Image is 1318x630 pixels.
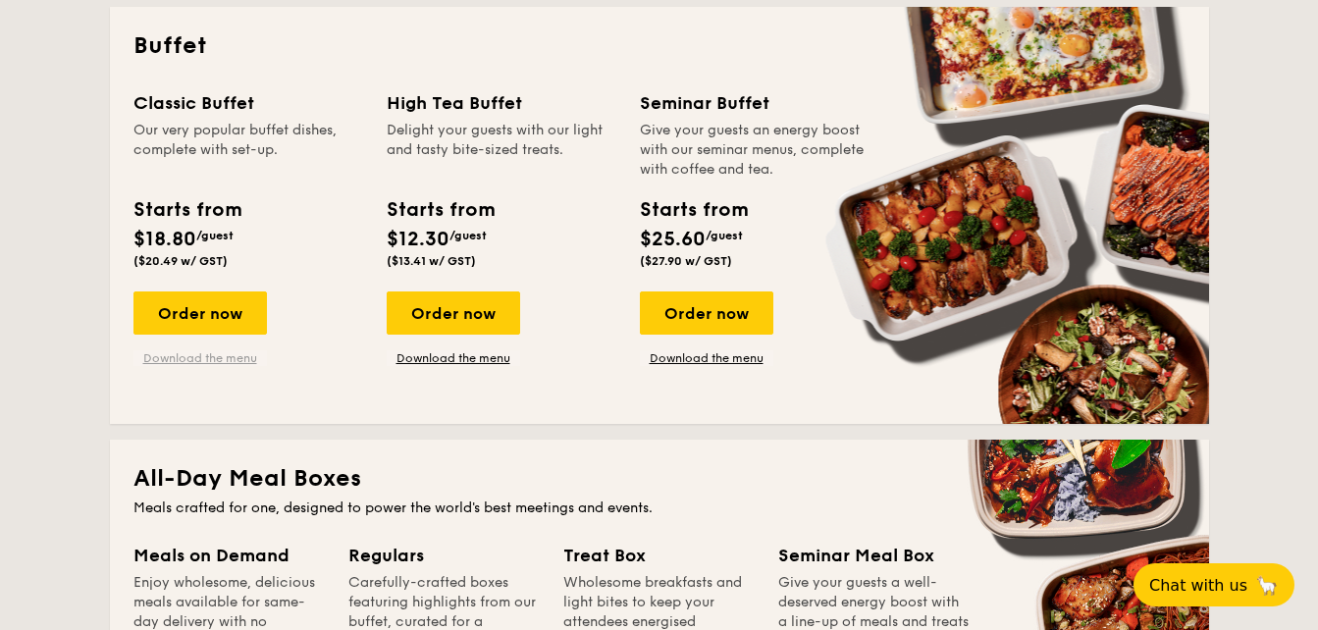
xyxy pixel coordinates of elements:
[133,463,1186,495] h2: All-Day Meal Boxes
[133,542,325,569] div: Meals on Demand
[133,121,363,180] div: Our very popular buffet dishes, complete with set-up.
[133,228,196,251] span: $18.80
[133,254,228,268] span: ($20.49 w/ GST)
[133,195,240,225] div: Starts from
[640,350,773,366] a: Download the menu
[133,291,267,335] div: Order now
[640,195,747,225] div: Starts from
[133,350,267,366] a: Download the menu
[563,542,755,569] div: Treat Box
[640,121,870,180] div: Give your guests an energy boost with our seminar menus, complete with coffee and tea.
[1255,574,1279,597] span: 🦙
[449,229,487,242] span: /guest
[778,542,970,569] div: Seminar Meal Box
[1149,576,1247,595] span: Chat with us
[387,228,449,251] span: $12.30
[133,89,363,117] div: Classic Buffet
[387,254,476,268] span: ($13.41 w/ GST)
[387,89,616,117] div: High Tea Buffet
[133,499,1186,518] div: Meals crafted for one, designed to power the world's best meetings and events.
[640,228,706,251] span: $25.60
[640,291,773,335] div: Order now
[640,89,870,117] div: Seminar Buffet
[387,121,616,180] div: Delight your guests with our light and tasty bite-sized treats.
[706,229,743,242] span: /guest
[387,195,494,225] div: Starts from
[196,229,234,242] span: /guest
[387,350,520,366] a: Download the menu
[348,542,540,569] div: Regulars
[133,30,1186,62] h2: Buffet
[640,254,732,268] span: ($27.90 w/ GST)
[387,291,520,335] div: Order now
[1133,563,1294,606] button: Chat with us🦙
